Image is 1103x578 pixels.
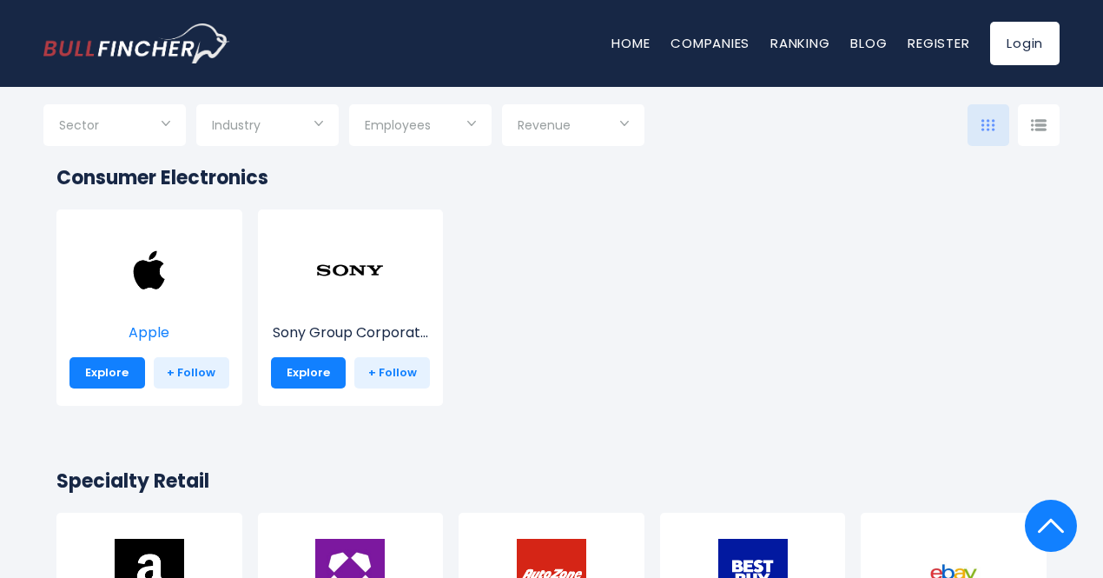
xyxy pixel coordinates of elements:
[154,357,229,389] a: + Follow
[59,117,99,133] span: Sector
[518,111,629,143] input: Selection
[271,357,347,389] a: Explore
[354,357,430,389] a: + Follow
[43,23,230,63] img: bullfincher logo
[365,111,476,143] input: Selection
[69,322,229,343] p: Apple
[212,117,261,133] span: Industry
[670,34,750,52] a: Companies
[611,34,650,52] a: Home
[271,269,431,343] a: Sony Group Corporat...
[56,163,1047,192] h2: Consumer Electronics
[212,111,323,143] input: Selection
[43,23,230,63] a: Go to homepage
[115,236,184,305] img: AAPL.png
[990,22,1060,65] a: Login
[56,467,1047,495] h2: Specialty Retail
[315,236,385,305] img: SONY.png
[770,34,829,52] a: Ranking
[271,322,431,343] p: Sony Group Corporation
[1031,119,1047,131] img: icon-comp-list-view.svg
[981,119,995,131] img: icon-comp-grid.svg
[365,117,431,133] span: Employees
[850,34,887,52] a: Blog
[59,111,170,143] input: Selection
[908,34,969,52] a: Register
[518,117,571,133] span: Revenue
[69,269,229,343] a: Apple
[69,357,145,389] a: Explore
